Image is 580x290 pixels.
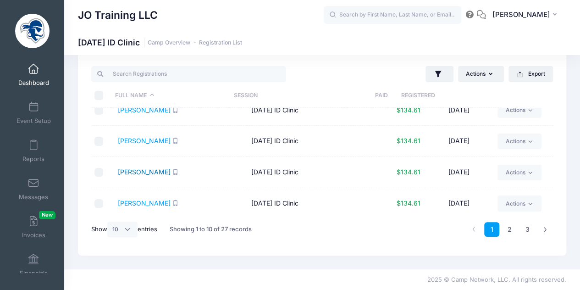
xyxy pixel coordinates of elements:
[397,106,420,114] span: $134.61
[247,188,379,219] td: [DATE] ID Clinic
[78,5,158,26] h1: JO Training LLC
[12,249,55,281] a: Financials
[425,126,493,157] td: [DATE]
[172,107,178,113] i: SMS enabled
[397,168,420,176] span: $134.61
[111,84,230,108] th: Full Name: activate to sort column descending
[199,39,242,46] a: Registration List
[172,169,178,175] i: SMS enabled
[19,193,48,201] span: Messages
[15,14,50,48] img: JO Training LLC
[12,173,55,205] a: Messages
[520,222,535,237] a: 3
[497,102,541,118] a: Actions
[397,199,420,207] span: $134.61
[12,135,55,167] a: Reports
[497,165,541,180] a: Actions
[492,10,550,20] span: [PERSON_NAME]
[486,5,566,26] button: [PERSON_NAME]
[247,126,379,157] td: [DATE] ID Clinic
[118,106,171,114] a: [PERSON_NAME]
[497,195,541,211] a: Actions
[78,38,242,47] h1: [DATE] ID Clinic
[170,219,252,240] div: Showing 1 to 10 of 27 records
[247,157,379,188] td: [DATE] ID Clinic
[388,84,448,108] th: Registered: activate to sort column ascending
[91,66,286,82] input: Search Registrations
[458,66,504,82] button: Actions
[484,222,499,237] a: 1
[12,211,55,243] a: InvoicesNew
[91,222,157,237] label: Show entries
[229,84,347,108] th: Session: activate to sort column ascending
[425,157,493,188] td: [DATE]
[425,95,493,126] td: [DATE]
[397,137,420,145] span: $134.61
[39,211,55,219] span: New
[12,97,55,129] a: Event Setup
[247,95,379,126] td: [DATE] ID Clinic
[118,137,171,145] a: [PERSON_NAME]
[17,117,51,125] span: Event Setup
[502,222,517,237] a: 2
[508,66,553,82] button: Export
[118,168,171,176] a: [PERSON_NAME]
[172,138,178,144] i: SMS enabled
[18,79,49,87] span: Dashboard
[20,269,48,277] span: Financials
[22,155,44,163] span: Reports
[347,84,387,108] th: Paid: activate to sort column ascending
[107,222,138,237] select: Showentries
[172,200,178,206] i: SMS enabled
[12,59,55,91] a: Dashboard
[324,6,461,24] input: Search by First Name, Last Name, or Email...
[148,39,190,46] a: Camp Overview
[427,276,566,283] span: 2025 © Camp Network, LLC. All rights reserved.
[425,188,493,219] td: [DATE]
[118,199,171,207] a: [PERSON_NAME]
[22,231,45,239] span: Invoices
[497,134,541,149] a: Actions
